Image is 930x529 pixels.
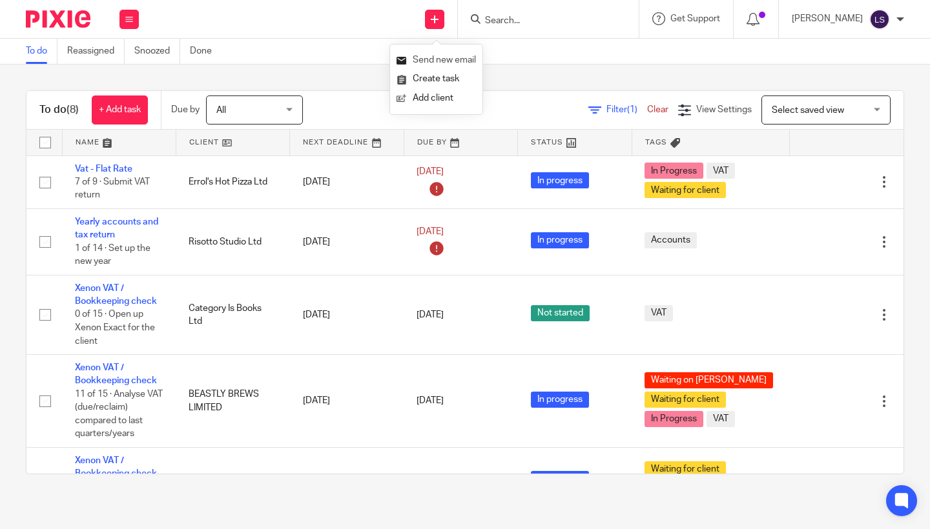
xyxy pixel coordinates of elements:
span: View Settings [696,105,752,114]
span: Waiting for client [645,461,726,477]
span: Get Support [670,14,720,23]
span: (1) [627,105,637,114]
span: VAT [707,163,735,179]
img: svg%3E [869,9,890,30]
span: 11 of 15 · Analyse VAT (due/reclaim) compared to last quarters/years [75,390,163,439]
span: [DATE] [417,397,444,406]
td: Rectangle Ltd [176,448,289,514]
span: In Progress [645,163,703,179]
img: Pixie [26,10,90,28]
span: 0 of 15 · Open up Xenon Exact for the client [75,310,155,346]
span: In Progress [645,411,703,427]
span: VAT [707,411,735,427]
span: In progress [531,392,589,408]
span: In progress [531,172,589,188]
span: Filter [606,105,647,114]
span: [DATE] [417,310,444,319]
span: [DATE] [417,227,444,236]
span: All [216,106,226,115]
a: Yearly accounts and tax return [75,217,158,239]
span: Waiting for client [645,392,726,408]
a: Vat - Flat Rate [75,165,132,174]
span: Select saved view [772,106,844,115]
span: VAT [645,305,673,321]
a: Add client [397,89,476,108]
a: Done [190,39,222,64]
span: Waiting on [PERSON_NAME] [645,372,773,388]
td: [DATE] [290,448,404,514]
span: Not started [531,305,590,321]
a: Create task [397,70,476,88]
span: Accounts [645,232,697,248]
td: Category Is Books Ltd [176,275,289,354]
a: + Add task [92,95,148,125]
a: Reassigned [67,39,125,64]
td: [DATE] [290,155,404,208]
td: Risotto Studio Ltd [176,208,289,275]
span: In progress [531,471,589,487]
span: Tags [645,139,667,146]
a: Xenon VAT / Bookkeeping check [75,363,157,385]
a: To do [26,39,57,64]
a: Snoozed [134,39,180,64]
p: [PERSON_NAME] [792,12,863,25]
td: [DATE] [290,208,404,275]
a: Xenon VAT / Bookkeeping check [75,284,157,306]
h1: To do [39,103,79,117]
a: Send new email [397,51,476,70]
td: Errol's Hot Pizza Ltd [176,155,289,208]
td: [DATE] [290,275,404,354]
span: Waiting for client [645,182,726,198]
span: In progress [531,232,589,248]
span: 7 of 9 · Submit VAT return [75,177,150,200]
span: (8) [67,105,79,115]
a: Clear [647,105,668,114]
a: Xenon VAT / Bookkeeping check [75,456,157,478]
td: BEASTLY BREWS LIMITED [176,355,289,448]
span: 1 of 14 · Set up the new year [75,244,150,266]
td: [DATE] [290,355,404,448]
p: Due by [171,103,200,116]
input: Search [484,15,600,27]
span: [DATE] [417,167,444,176]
